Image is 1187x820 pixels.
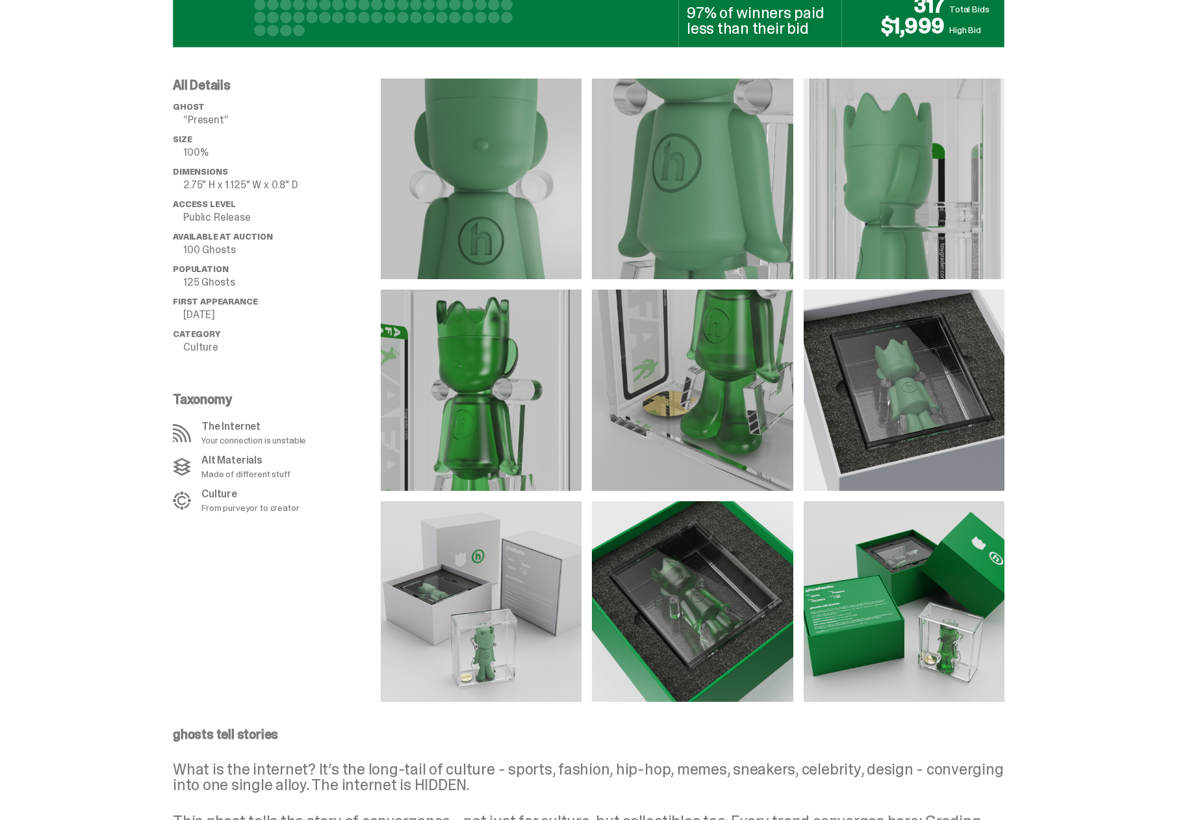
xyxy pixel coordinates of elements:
p: From purveyor to creator [201,503,300,512]
p: Alt Materials [201,455,290,466]
p: 100 Ghosts [183,245,381,255]
span: Category [173,329,220,340]
span: Dimensions [173,166,227,177]
p: Made of different stuff [201,469,290,478]
p: 97% of winners paid less than their bid [687,5,834,36]
p: Public Release [183,212,381,223]
p: What is the internet? It’s the long-tail of culture - sports, fashion, hip-hop, memes, sneakers, ... [173,762,1004,793]
p: 2.75" H x 1.125" W x 0.8" D [183,180,381,190]
img: media gallery image [381,501,581,702]
p: Total Bids [949,3,996,16]
img: media gallery image [804,290,1004,490]
img: media gallery image [592,79,793,279]
p: Your connection is unstable [201,436,306,445]
span: First Appearance [173,296,257,307]
img: media gallery image [381,290,581,490]
span: Access Level [173,199,236,210]
p: ghosts tell stories [173,728,1004,741]
img: media gallery image [592,501,793,702]
p: High Bid [949,23,996,36]
p: Taxonomy [173,393,373,406]
p: $1,999 [850,16,949,36]
p: Culture [201,489,300,499]
p: All Details [173,79,381,92]
span: Size [173,134,192,145]
p: [DATE] [183,310,381,320]
img: media gallery image [804,501,1004,702]
span: ghost [173,101,205,112]
img: media gallery image [381,79,581,279]
span: Available at Auction [173,231,273,242]
p: The Internet [201,421,306,432]
p: Culture [183,342,381,353]
p: 100% [183,147,381,158]
p: 125 Ghosts [183,277,381,288]
img: media gallery image [804,79,1004,279]
span: Population [173,264,228,275]
p: “Present” [183,115,381,125]
img: media gallery image [592,290,793,490]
